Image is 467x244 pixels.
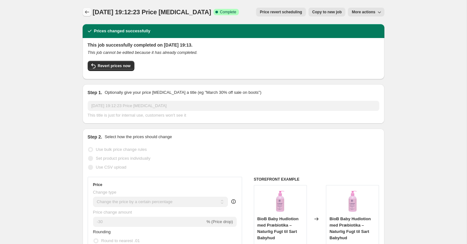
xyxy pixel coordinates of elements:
[88,113,186,118] span: This title is just for internal use, customers won't see it
[267,189,293,214] img: 35_VISIEMS_BIOB_PRODUKTAMS_-17_80x.png
[254,177,379,182] h6: STOREFRONT EXAMPLE
[93,182,102,187] h3: Price
[257,216,299,240] span: BioB Baby Hudlotion med Præbiotika – Naturlig Fugt til Sart Babyhud
[220,10,236,15] span: Complete
[83,8,91,16] button: Price change jobs
[96,147,147,152] span: Use bulk price change rules
[98,63,131,68] span: Revert prices now
[206,219,233,224] span: % (Price drop)
[308,8,346,16] button: Copy to new job
[101,238,140,243] span: Round to nearest .01
[260,10,302,15] span: Price revert scheduling
[88,50,198,55] i: This job cannot be edited because it has already completed.
[352,10,375,15] span: More actions
[93,210,132,215] span: Price change amount
[96,156,151,161] span: Set product prices individually
[88,42,379,48] h2: This job successfully completed on [DATE] 19:13.
[93,229,111,234] span: Rounding
[329,216,371,240] span: BioB Baby Hudlotion med Præbiotika – Naturlig Fugt til Sart Babyhud
[312,10,342,15] span: Copy to new job
[94,28,151,34] h2: Prices changed successfully
[88,89,102,96] h2: Step 1.
[93,190,117,195] span: Change type
[256,8,306,16] button: Price revert scheduling
[93,217,205,227] input: -15
[230,198,237,205] div: help
[105,134,172,140] p: Select how the prices should change
[88,101,379,111] input: 30% off holiday sale
[93,9,211,16] span: [DATE] 19:12:23 Price [MEDICAL_DATA]
[105,89,261,96] p: Optionally give your price [MEDICAL_DATA] a title (eg "March 30% off sale on boots")
[340,189,365,214] img: 35_VISIEMS_BIOB_PRODUKTAMS_-17_80x.png
[96,165,126,170] span: Use CSV upload
[88,61,134,71] button: Revert prices now
[348,8,384,16] button: More actions
[88,134,102,140] h2: Step 2.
